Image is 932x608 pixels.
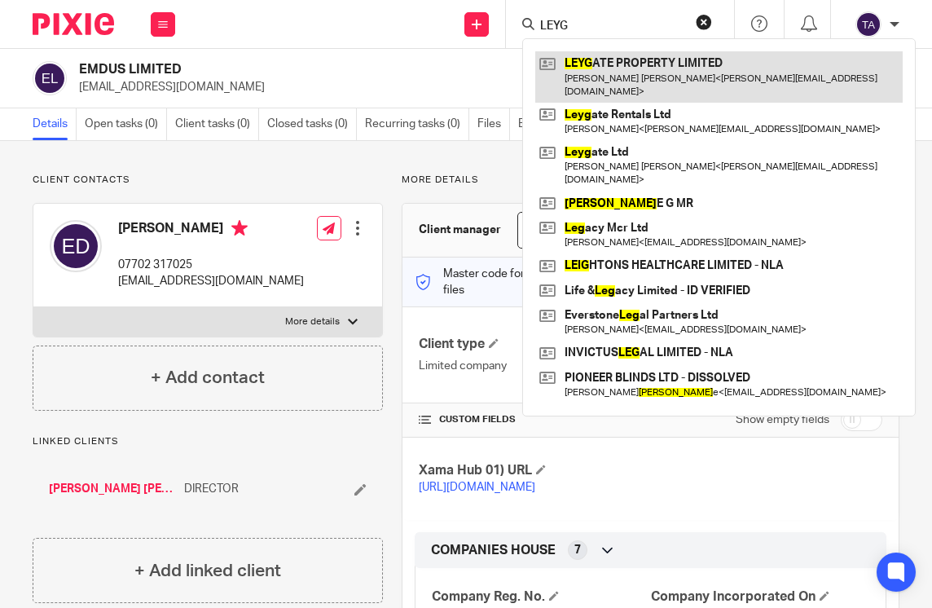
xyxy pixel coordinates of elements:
[415,266,676,299] p: Master code for secure communications and files
[134,558,281,584] h4: + Add linked client
[79,61,558,78] h2: EMDUS LIMITED
[651,588,869,606] h4: Company Incorporated On
[50,220,102,272] img: svg%3E
[419,482,535,493] a: [URL][DOMAIN_NAME]
[419,358,650,374] p: Limited company
[419,413,650,426] h4: CUSTOM FIELDS
[118,257,304,273] p: 07702 317025
[79,79,678,95] p: [EMAIL_ADDRESS][DOMAIN_NAME]
[151,365,265,390] h4: + Add contact
[231,220,248,236] i: Primary
[33,13,114,35] img: Pixie
[431,542,556,559] span: COMPANIES HOUSE
[118,273,304,289] p: [EMAIL_ADDRESS][DOMAIN_NAME]
[574,542,581,558] span: 7
[184,481,239,497] span: DIRECTOR
[33,174,383,187] p: Client contacts
[419,222,501,238] h3: Client manager
[518,108,560,140] a: Emails
[432,588,650,606] h4: Company Reg. No.
[267,108,357,140] a: Closed tasks (0)
[419,336,650,353] h4: Client type
[285,315,340,328] p: More details
[419,462,650,479] h4: Xama Hub 01) URL
[365,108,469,140] a: Recurring tasks (0)
[696,14,712,30] button: Clear
[855,11,881,37] img: svg%3E
[477,108,510,140] a: Files
[33,61,67,95] img: svg%3E
[736,412,829,428] label: Show empty fields
[539,20,685,34] input: Search
[85,108,167,140] a: Open tasks (0)
[175,108,259,140] a: Client tasks (0)
[118,220,304,240] h4: [PERSON_NAME]
[49,481,176,497] a: [PERSON_NAME] [PERSON_NAME]
[402,174,899,187] p: More details
[33,108,77,140] a: Details
[33,435,383,448] p: Linked clients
